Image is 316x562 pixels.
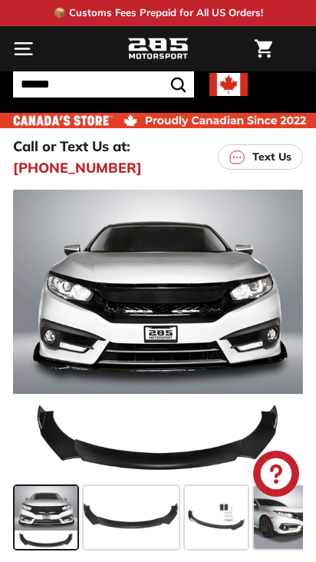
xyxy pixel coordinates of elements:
[218,144,303,170] a: Text Us
[252,149,291,165] p: Text Us
[249,451,304,501] inbox-online-store-chat: Shopify online store chat
[13,157,142,178] a: [PHONE_NUMBER]
[13,136,130,157] p: Call or Text Us at:
[247,27,280,71] a: Cart
[127,36,189,62] img: Logo_285_Motorsport_areodynamics_components
[54,5,263,21] p: 📦 Customs Fees Prepaid for All US Orders!
[13,71,194,98] input: Search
